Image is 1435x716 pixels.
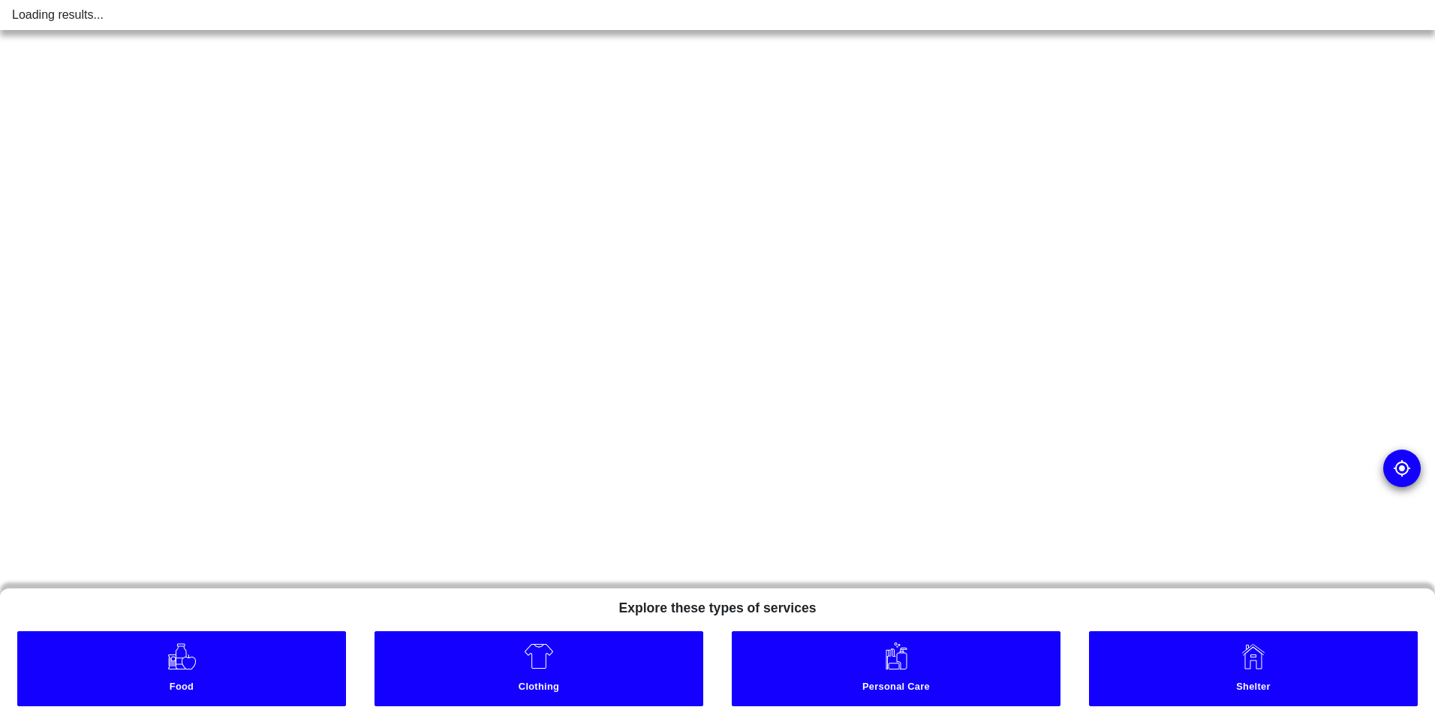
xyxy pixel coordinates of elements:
[1238,641,1268,671] img: Shelter
[736,681,1056,696] small: Personal Care
[12,6,1423,24] div: Loading results...
[732,631,1060,706] a: Personal Care
[378,681,699,696] small: Clothing
[21,681,341,696] small: Food
[167,641,197,671] img: Food
[881,641,911,671] img: Personal Care
[1393,459,1411,477] img: go to my location
[1089,631,1418,706] a: Shelter
[17,631,346,706] a: Food
[606,588,828,622] h5: Explore these types of services
[524,641,554,671] img: Clothing
[375,631,703,706] a: Clothing
[1093,681,1413,696] small: Shelter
